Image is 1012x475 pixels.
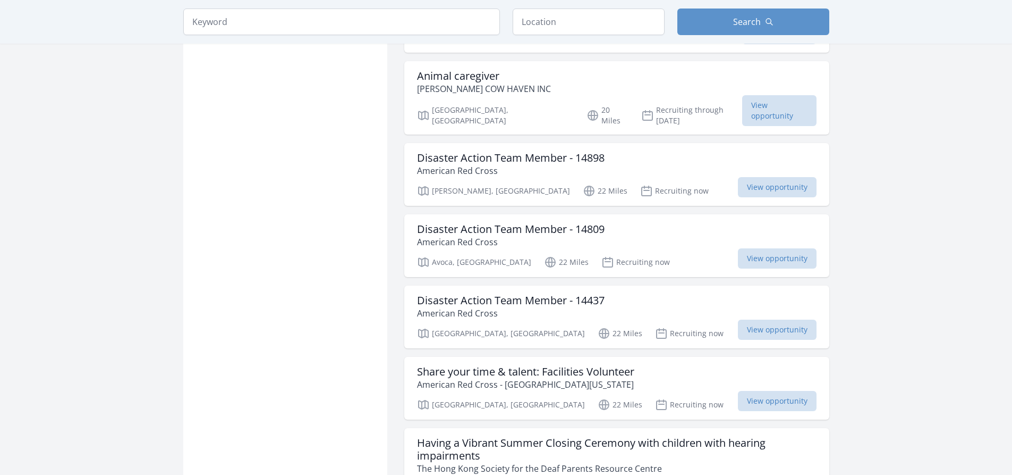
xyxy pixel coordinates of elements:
[404,357,829,420] a: Share your time & talent: Facilities Volunteer American Red Cross - [GEOGRAPHIC_DATA][US_STATE] [...
[417,70,551,82] h3: Animal caregiver
[417,223,605,236] h3: Disaster Action Team Member - 14809
[417,365,634,378] h3: Share your time & talent: Facilities Volunteer
[417,437,817,462] h3: Having a Vibrant Summer Closing Ceremony with children with hearing impairments
[417,378,634,391] p: American Red Cross - [GEOGRAPHIC_DATA][US_STATE]
[417,105,574,126] p: [GEOGRAPHIC_DATA], [GEOGRAPHIC_DATA]
[655,398,724,411] p: Recruiting now
[544,256,589,269] p: 22 Miles
[417,462,817,475] p: The Hong Kong Society for the Deaf Parents Resource Centre
[417,398,585,411] p: [GEOGRAPHIC_DATA], [GEOGRAPHIC_DATA]
[738,320,817,340] span: View opportunity
[601,256,670,269] p: Recruiting now
[598,327,642,340] p: 22 Miles
[677,9,829,35] button: Search
[742,95,816,126] span: View opportunity
[583,185,627,197] p: 22 Miles
[640,185,709,197] p: Recruiting now
[513,9,665,35] input: Location
[641,105,743,126] p: Recruiting through [DATE]
[586,105,628,126] p: 20 Miles
[404,143,829,206] a: Disaster Action Team Member - 14898 American Red Cross [PERSON_NAME], [GEOGRAPHIC_DATA] 22 Miles ...
[404,286,829,348] a: Disaster Action Team Member - 14437 American Red Cross [GEOGRAPHIC_DATA], [GEOGRAPHIC_DATA] 22 Mi...
[733,15,761,28] span: Search
[417,185,570,197] p: [PERSON_NAME], [GEOGRAPHIC_DATA]
[417,236,605,248] p: American Red Cross
[655,327,724,340] p: Recruiting now
[417,327,585,340] p: [GEOGRAPHIC_DATA], [GEOGRAPHIC_DATA]
[417,152,605,164] h3: Disaster Action Team Member - 14898
[404,61,829,135] a: Animal caregiver [PERSON_NAME] COW HAVEN INC [GEOGRAPHIC_DATA], [GEOGRAPHIC_DATA] 20 Miles Recrui...
[183,9,500,35] input: Keyword
[417,256,531,269] p: Avoca, [GEOGRAPHIC_DATA]
[404,214,829,277] a: Disaster Action Team Member - 14809 American Red Cross Avoca, [GEOGRAPHIC_DATA] 22 Miles Recruiti...
[417,164,605,177] p: American Red Cross
[417,307,605,320] p: American Red Cross
[417,294,605,307] h3: Disaster Action Team Member - 14437
[738,248,817,269] span: View opportunity
[738,177,817,197] span: View opportunity
[417,82,551,95] p: [PERSON_NAME] COW HAVEN INC
[598,398,642,411] p: 22 Miles
[738,391,817,411] span: View opportunity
